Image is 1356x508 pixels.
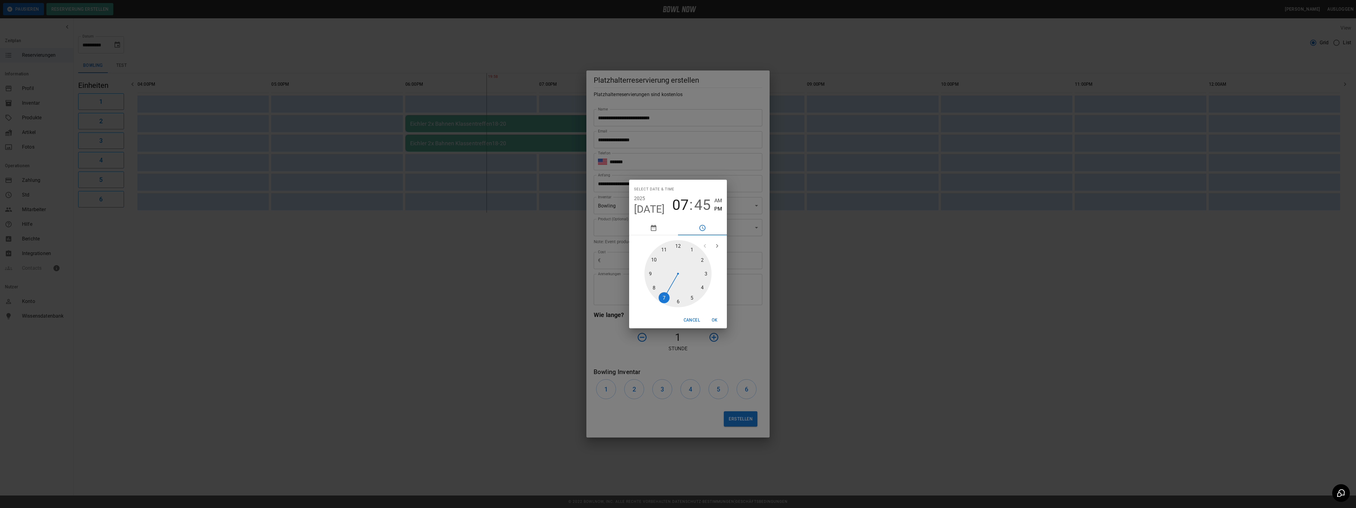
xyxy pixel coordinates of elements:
[711,240,723,252] button: open next view
[694,196,711,214] button: 45
[714,196,722,205] button: AM
[629,221,678,235] button: pick date
[672,196,689,214] button: 07
[681,315,702,326] button: Cancel
[705,315,724,326] button: OK
[678,221,727,235] button: pick time
[689,196,693,214] span: :
[634,203,665,216] button: [DATE]
[634,194,645,203] button: 2025
[714,205,722,213] button: PM
[634,185,674,194] span: Select date & time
